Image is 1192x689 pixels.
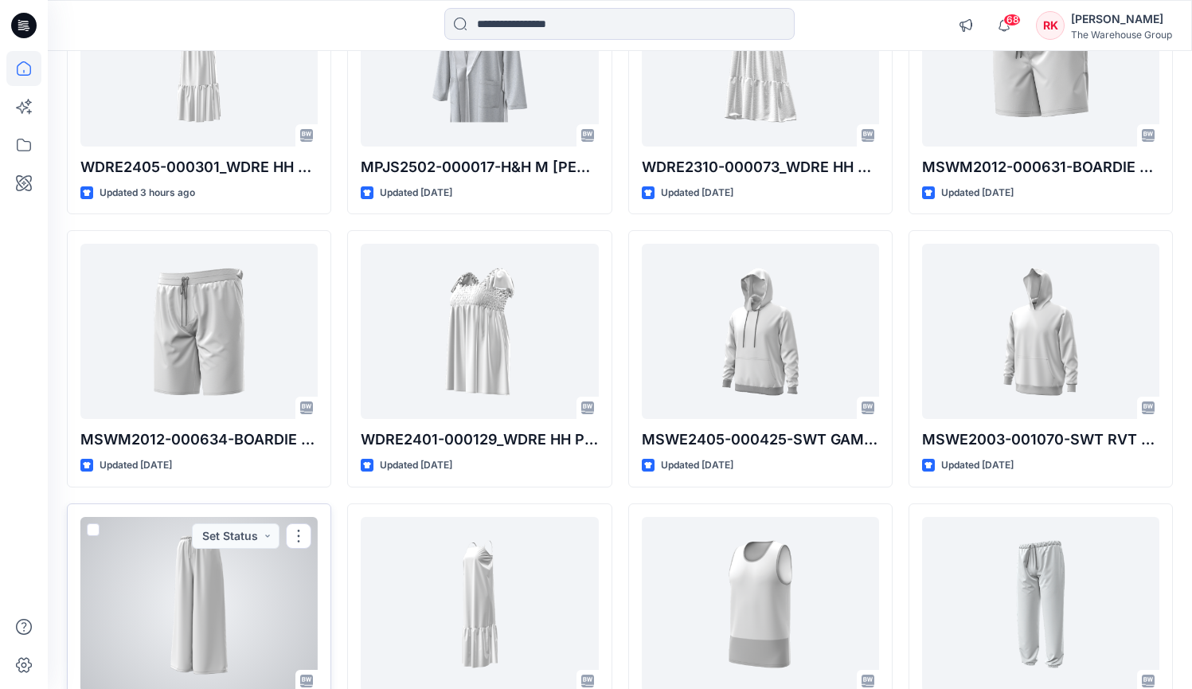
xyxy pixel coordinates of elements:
[80,156,318,178] p: WDRE2405-000301_WDRE HH CHANNELLED TRIANGLE CUP MIDI DRESS
[941,185,1014,202] p: Updated [DATE]
[661,185,733,202] p: Updated [DATE]
[80,429,318,451] p: MSWM2012-000634-BOARDIE HHM 4W STRETCH
[361,244,598,419] a: WDRE2401-000129_WDRE HH PS RACHEL DRESS
[922,244,1159,419] a: MSWE2003-001070-SWT RVT LS HIVIS PULLOVER HOOD
[1036,11,1065,40] div: RK
[100,185,195,202] p: Updated 3 hours ago
[1071,10,1172,29] div: [PERSON_NAME]
[361,156,598,178] p: MPJS2502-000017-H&H M [PERSON_NAME]
[100,457,172,474] p: Updated [DATE]
[1071,29,1172,41] div: The Warehouse Group
[661,457,733,474] p: Updated [DATE]
[922,429,1159,451] p: MSWE2003-001070-SWT RVT LS HIVIS PULLOVER HOOD
[361,429,598,451] p: WDRE2401-000129_WDRE HH PS [PERSON_NAME] DRESS
[80,244,318,419] a: MSWM2012-000634-BOARDIE HHM 4W STRETCH
[941,457,1014,474] p: Updated [DATE]
[642,156,879,178] p: WDRE2310-000073_WDRE HH SS TIERED MINI
[380,185,452,202] p: Updated [DATE]
[1003,14,1021,26] span: 68
[642,244,879,419] a: MSWE2405-000425-SWT GAM HOOD EMBROIDERY
[922,156,1159,178] p: MSWM2012-000631-BOARDIE HHM MFIBRE PS
[380,457,452,474] p: Updated [DATE]
[642,429,879,451] p: MSWE2405-000425-SWT GAM HOOD EMBROIDERY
